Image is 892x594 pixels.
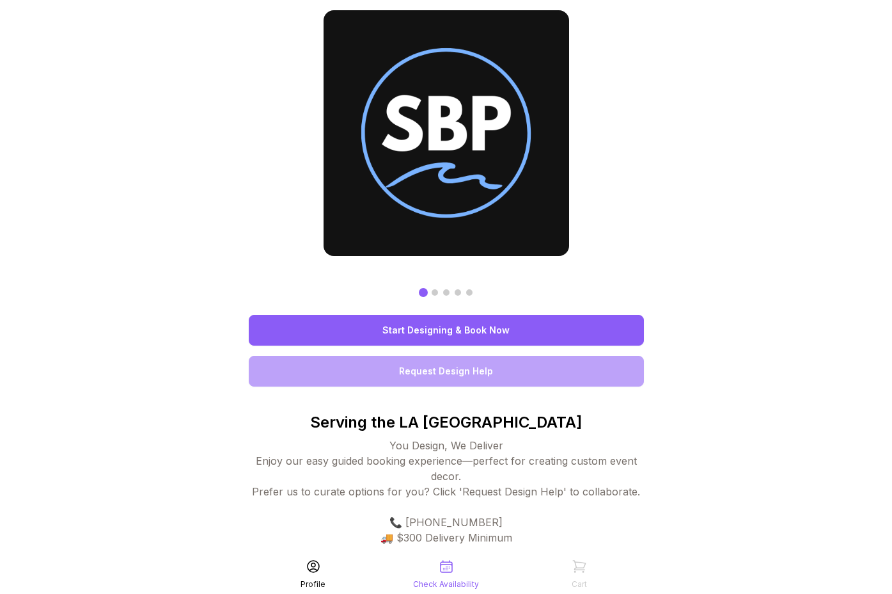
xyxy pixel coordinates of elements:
[249,315,644,346] a: Start Designing & Book Now
[249,356,644,387] a: Request Design Help
[249,438,644,576] div: You Design, We Deliver Enjoy our easy guided booking experience—perfect for creating custom event...
[301,579,325,590] div: Profile
[413,579,479,590] div: Check Availability
[572,579,587,590] div: Cart
[249,412,644,433] p: Serving the LA [GEOGRAPHIC_DATA]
